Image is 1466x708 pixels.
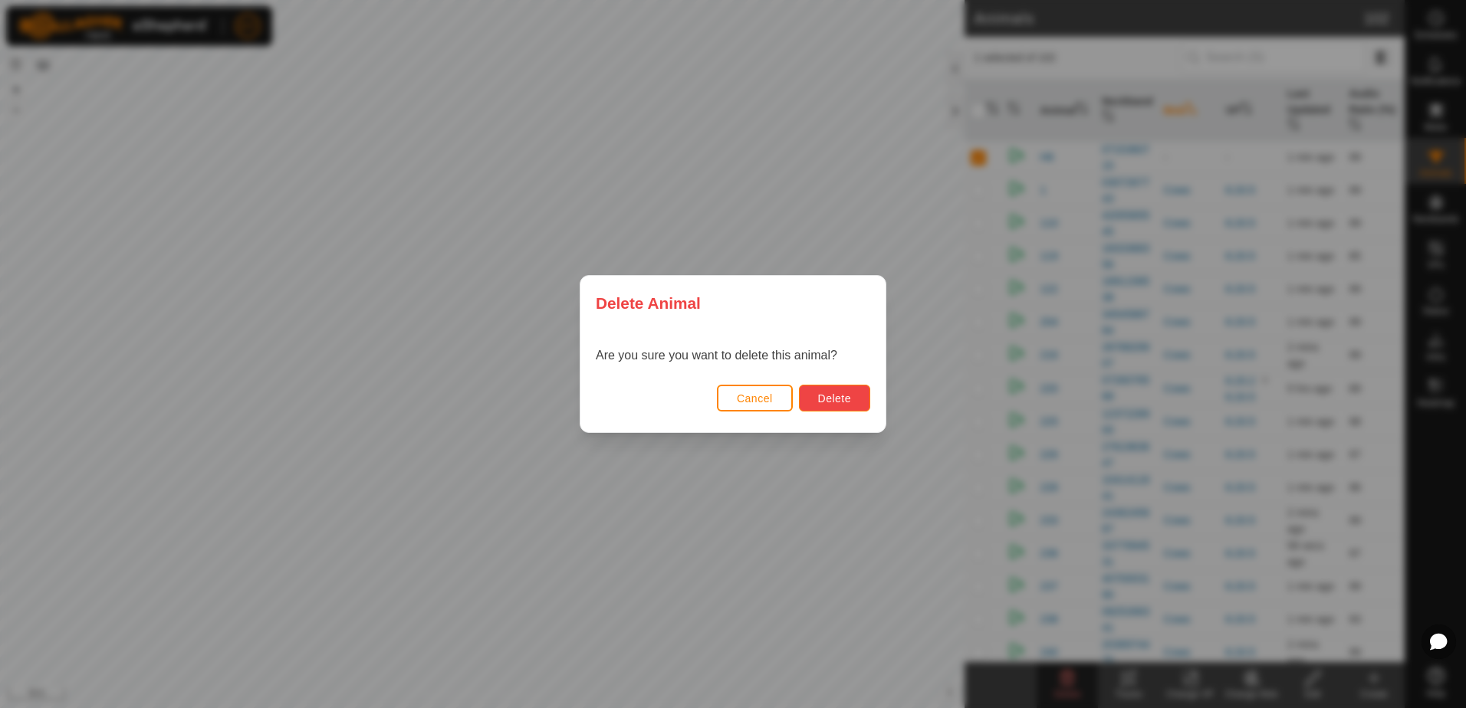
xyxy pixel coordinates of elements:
[596,349,837,362] label: Are you sure you want to delete this animal?
[818,392,851,405] span: Delete
[580,276,886,330] div: Delete Animal
[717,385,793,411] button: Cancel
[737,392,773,405] span: Cancel
[799,385,870,411] button: Delete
